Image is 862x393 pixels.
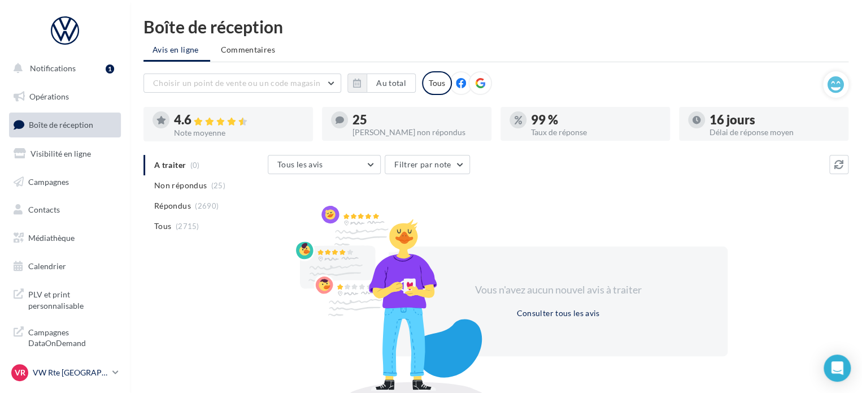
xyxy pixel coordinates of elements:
div: 25 [352,114,482,126]
div: Délai de réponse moyen [709,128,839,136]
span: (25) [211,181,225,190]
span: Visibilité en ligne [31,149,91,158]
a: PLV et print personnalisable [7,282,123,316]
span: Campagnes [28,176,69,186]
span: Médiathèque [28,233,75,243]
div: 1 [106,64,114,74]
div: 99 % [531,114,661,126]
a: Opérations [7,85,123,109]
a: VR VW Rte [GEOGRAPHIC_DATA] [9,362,121,383]
span: VR [15,367,25,378]
span: Répondus [154,200,191,211]
button: Consulter tous les avis [512,306,604,320]
div: Taux de réponse [531,128,661,136]
div: 4.6 [174,114,304,127]
button: Filtrer par note [385,155,470,174]
button: Choisir un point de vente ou un code magasin [143,74,341,93]
span: Campagnes DataOnDemand [28,325,116,349]
span: Notifications [30,63,76,73]
a: Calendrier [7,254,123,278]
span: Choisir un point de vente ou un code magasin [153,78,320,88]
button: Au total [347,74,416,93]
button: Notifications 1 [7,57,119,80]
a: Campagnes DataOnDemand [7,320,123,353]
span: Boîte de réception [29,120,93,129]
div: 16 jours [709,114,839,126]
span: Non répondus [154,180,207,191]
span: Contacts [28,205,60,214]
div: Tous [422,71,452,95]
p: VW Rte [GEOGRAPHIC_DATA] [33,367,108,378]
span: Commentaires [221,44,275,55]
div: Vous n'avez aucun nouvel avis à traiter [461,283,655,297]
a: Médiathèque [7,226,123,250]
a: Visibilité en ligne [7,142,123,166]
div: [PERSON_NAME] non répondus [352,128,482,136]
span: Tous les avis [277,159,323,169]
a: Campagnes [7,170,123,194]
a: Boîte de réception [7,113,123,137]
span: Opérations [29,92,69,101]
button: Au total [367,74,416,93]
span: (2690) [195,201,219,210]
span: Tous [154,221,171,232]
button: Tous les avis [268,155,381,174]
a: Contacts [7,198,123,222]
span: Calendrier [28,261,66,271]
span: (2715) [176,222,199,231]
div: Open Intercom Messenger [824,355,851,382]
div: Note moyenne [174,129,304,137]
span: PLV et print personnalisable [28,287,116,311]
div: Boîte de réception [143,18,848,35]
